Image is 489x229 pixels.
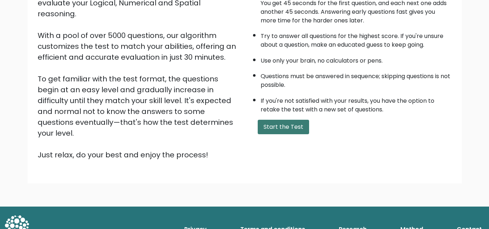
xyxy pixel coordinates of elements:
[261,53,452,65] li: Use only your brain, no calculators or pens.
[261,68,452,89] li: Questions must be answered in sequence; skipping questions is not possible.
[258,120,309,134] button: Start the Test
[261,28,452,49] li: Try to answer all questions for the highest score. If you're unsure about a question, make an edu...
[261,93,452,114] li: If you're not satisfied with your results, you have the option to retake the test with a new set ...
